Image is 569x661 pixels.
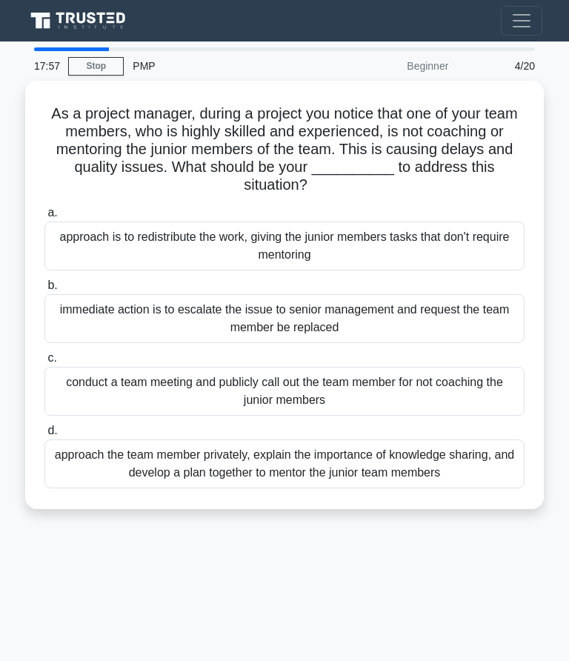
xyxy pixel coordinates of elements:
[44,367,525,416] div: conduct a team meeting and publicly call out the team member for not coaching the junior members
[44,222,525,270] div: approach is to redistribute the work, giving the junior members tasks that don't require mentoring
[124,51,327,81] div: PMP
[501,6,542,36] button: Toggle navigation
[44,439,525,488] div: approach the team member privately, explain the importance of knowledge sharing, and develop a pl...
[327,51,457,81] div: Beginner
[47,351,56,364] span: c.
[68,57,124,76] a: Stop
[47,424,57,436] span: d.
[25,51,68,81] div: 17:57
[44,294,525,343] div: immediate action is to escalate the issue to senior management and request the team member be rep...
[47,279,57,291] span: b.
[457,51,544,81] div: 4/20
[43,104,526,195] h5: As a project manager, during a project you notice that one of your team members, who is highly sk...
[47,206,57,219] span: a.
